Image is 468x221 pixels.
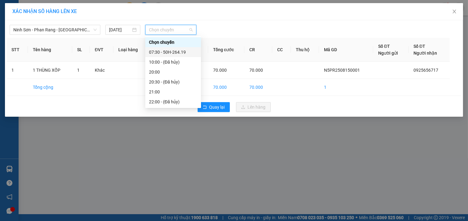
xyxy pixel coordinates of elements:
[208,38,244,62] th: Tổng cước
[145,37,201,47] div: Chọn chuyến
[208,79,244,96] td: 70.000
[149,88,197,95] div: 21:00
[446,3,463,20] button: Close
[291,38,319,62] th: Thu hộ
[77,68,80,73] span: 1
[198,102,230,112] button: rollbackQuay lại
[413,68,438,73] span: 0925656717
[28,79,72,96] td: Tổng cộng
[7,38,28,62] th: STT
[378,51,398,56] span: Người gửi
[12,8,77,14] span: XÁC NHẬN SỐ HÀNG LÊN XE
[52,29,85,37] li: (c) 2017
[319,38,373,62] th: Mã GD
[319,79,373,96] td: 1
[52,24,85,29] b: [DOMAIN_NAME]
[209,104,225,110] span: Quay lại
[452,9,457,14] span: close
[90,38,113,62] th: ĐVT
[149,98,197,105] div: 22:00 - (Đã hủy)
[244,38,272,62] th: CR
[272,38,291,62] th: CC
[38,9,61,38] b: Gửi khách hàng
[413,51,437,56] span: Người nhận
[90,62,113,79] td: Khác
[8,40,27,69] b: Xe Đăng Nhân
[109,26,131,33] input: 15/08/2025
[149,25,193,34] span: Chọn chuyến
[378,44,390,49] span: Số ĐT
[149,59,197,65] div: 10:00 - (Đã hủy)
[149,69,197,75] div: 20:00
[149,79,197,85] div: 20:30 - (Đã hủy)
[113,38,148,62] th: Loại hàng
[149,49,197,56] div: 07:30 - 50H-264.19
[13,25,97,34] span: Ninh Sơn - Phan Rang - Sài Gòn
[28,62,72,79] td: 1 THÙNG XỐP
[413,44,425,49] span: Số ĐT
[67,8,82,23] img: logo.jpg
[213,68,227,73] span: 70.000
[149,39,197,46] div: Chọn chuyến
[203,105,207,110] span: rollback
[72,38,90,62] th: SL
[236,102,271,112] button: uploadLên hàng
[244,79,272,96] td: 70.000
[249,68,263,73] span: 70.000
[28,38,72,62] th: Tên hàng
[324,68,360,73] span: N5PR2508150001
[7,62,28,79] td: 1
